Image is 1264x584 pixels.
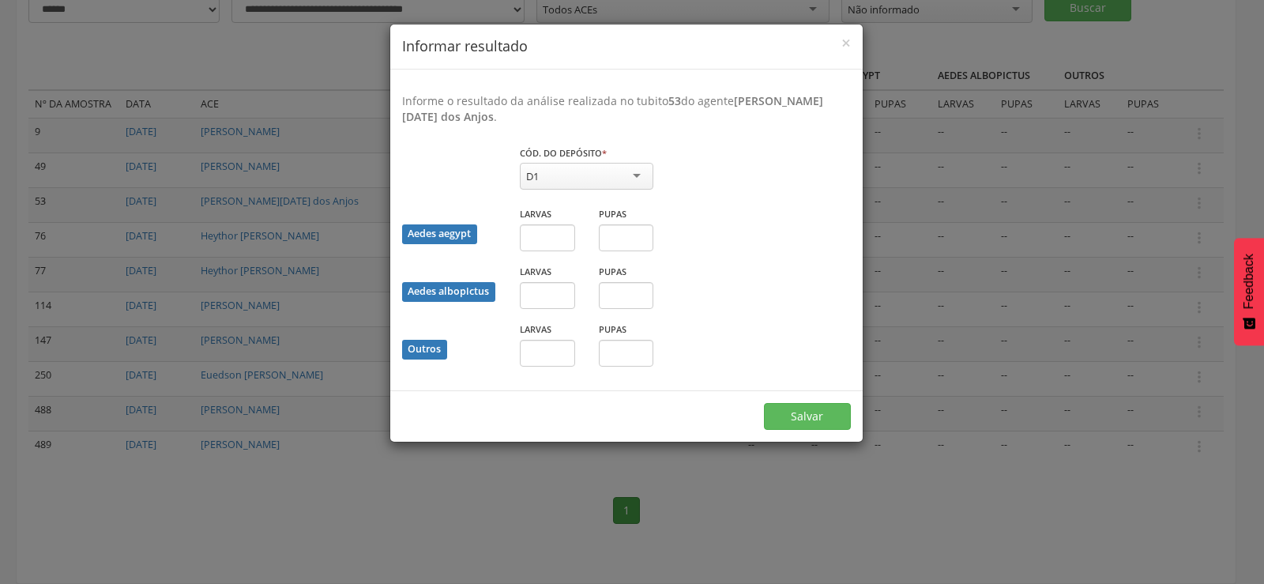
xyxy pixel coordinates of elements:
label: Pupas [599,208,626,220]
label: Larvas [520,323,551,336]
label: Larvas [520,266,551,278]
div: Aedes albopictus [402,282,495,302]
label: Larvas [520,208,551,220]
div: D1 [526,169,539,183]
span: × [841,32,851,54]
div: Outros [402,340,447,360]
button: Feedback - Mostrar pesquisa [1234,238,1264,345]
p: Informe o resultado da análise realizada no tubito do agente . [402,93,851,125]
button: Close [841,35,851,51]
div: Aedes aegypt [402,224,477,244]
b: [PERSON_NAME][DATE] dos Anjos [402,93,823,124]
label: Cód. do depósito [520,147,607,160]
label: Pupas [599,266,626,278]
span: Feedback [1242,254,1256,309]
h4: Informar resultado [402,36,851,57]
b: 53 [668,93,681,108]
label: Pupas [599,323,626,336]
button: Salvar [764,403,851,430]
